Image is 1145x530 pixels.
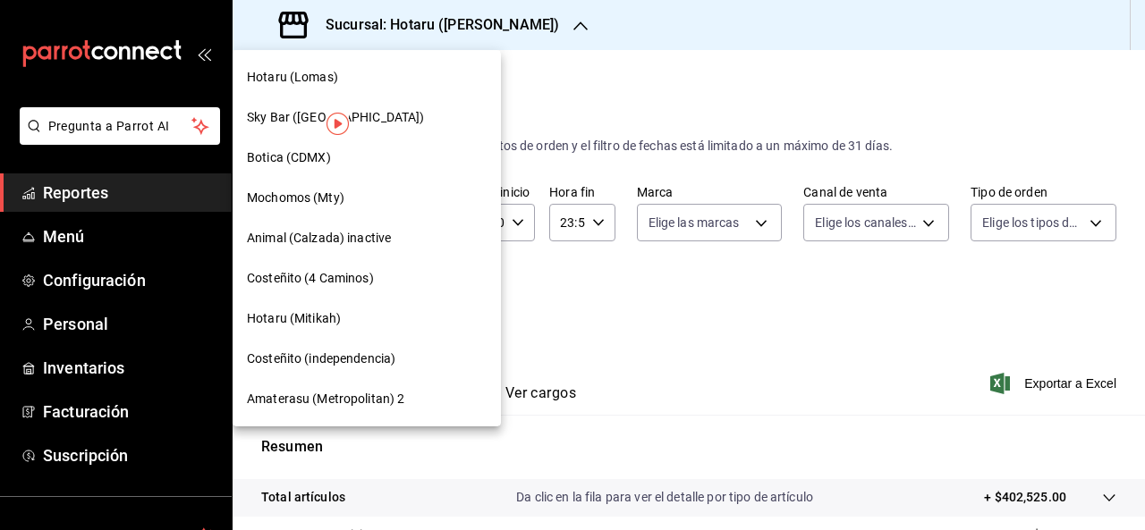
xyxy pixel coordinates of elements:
[233,218,501,258] div: Animal (Calzada) inactive
[233,299,501,339] div: Hotaru (Mitikah)
[233,178,501,218] div: Mochomos (Mty)
[247,349,395,368] span: Costeñito (independencia)
[247,229,391,248] span: Animal (Calzada) inactive
[247,68,338,87] span: Hotaru (Lomas)
[233,339,501,379] div: Costeñito (independencia)
[233,258,501,299] div: Costeñito (4 Caminos)
[247,309,341,328] span: Hotaru (Mitikah)
[233,97,501,138] div: Sky Bar ([GEOGRAPHIC_DATA])
[247,390,404,408] span: Amaterasu (Metropolitan) 2
[247,108,425,127] span: Sky Bar ([GEOGRAPHIC_DATA])
[233,57,501,97] div: Hotaru (Lomas)
[247,148,331,167] span: Botica (CDMX)
[247,189,344,207] span: Mochomos (Mty)
[233,138,501,178] div: Botica (CDMX)
[327,113,349,135] img: Tooltip marker
[233,379,501,419] div: Amaterasu (Metropolitan) 2
[247,269,374,288] span: Costeñito (4 Caminos)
